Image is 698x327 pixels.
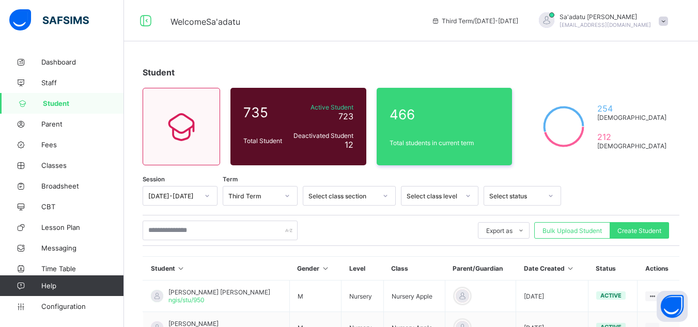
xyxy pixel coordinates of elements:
[289,281,342,312] td: M
[143,257,290,281] th: Student
[41,58,124,66] span: Dashboard
[342,281,383,312] td: Nursery
[560,13,651,21] span: Sa'adatu [PERSON_NAME]
[291,103,353,111] span: Active Student
[289,257,342,281] th: Gender
[41,302,123,310] span: Configuration
[486,227,513,235] span: Export as
[566,264,575,272] i: Sort in Ascending Order
[43,99,124,107] span: Student
[516,257,588,281] th: Date Created
[345,139,353,150] span: 12
[41,161,124,169] span: Classes
[588,257,637,281] th: Status
[617,227,661,235] span: Create Student
[41,244,124,252] span: Messaging
[143,67,175,77] span: Student
[489,192,542,200] div: Select status
[321,264,330,272] i: Sort in Ascending Order
[143,176,165,183] span: Session
[223,176,238,183] span: Term
[529,12,673,29] div: Sa'adatu Muhammed
[291,132,353,139] span: Deactivated Student
[41,282,123,290] span: Help
[41,120,124,128] span: Parent
[383,281,445,312] td: Nursery Apple
[41,223,124,231] span: Lesson Plan
[241,134,289,147] div: Total Student
[148,192,198,200] div: [DATE]-[DATE]
[542,227,602,235] span: Bulk Upload Student
[560,22,651,28] span: [EMAIL_ADDRESS][DOMAIN_NAME]
[170,17,240,27] span: Welcome Sa'adatu
[431,17,518,25] span: session/term information
[383,257,445,281] th: Class
[390,106,500,122] span: 466
[308,192,377,200] div: Select class section
[9,9,89,31] img: safsims
[638,257,679,281] th: Actions
[657,291,688,322] button: Open asap
[597,132,666,142] span: 212
[597,103,666,114] span: 254
[407,192,459,200] div: Select class level
[41,79,124,87] span: Staff
[516,281,588,312] td: [DATE]
[597,142,666,150] span: [DEMOGRAPHIC_DATA]
[41,182,124,190] span: Broadsheet
[168,296,205,304] span: ngis/stu/950
[177,264,185,272] i: Sort in Ascending Order
[41,203,124,211] span: CBT
[597,114,666,121] span: [DEMOGRAPHIC_DATA]
[342,257,383,281] th: Level
[168,288,270,296] span: [PERSON_NAME] [PERSON_NAME]
[228,192,278,200] div: Third Term
[445,257,516,281] th: Parent/Guardian
[41,264,124,273] span: Time Table
[41,141,124,149] span: Fees
[243,104,286,120] span: 735
[390,139,500,147] span: Total students in current term
[338,111,353,121] span: 723
[600,292,622,299] span: active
